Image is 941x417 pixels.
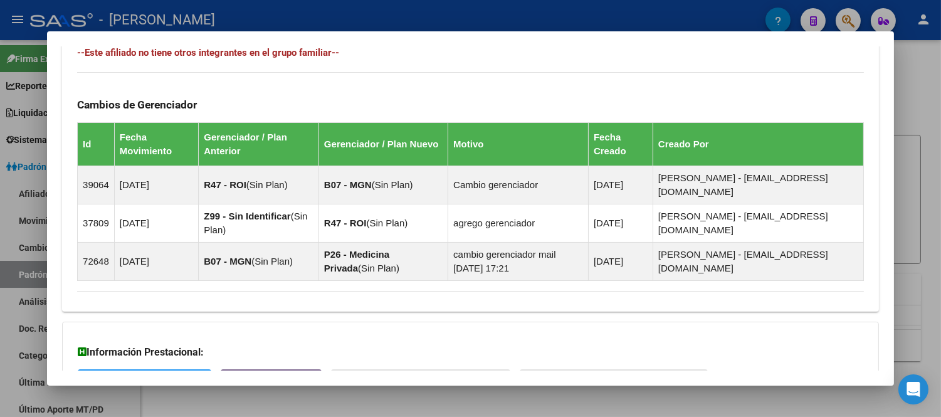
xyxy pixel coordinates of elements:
td: [PERSON_NAME] - [EMAIL_ADDRESS][DOMAIN_NAME] [653,204,863,243]
td: [DATE] [114,166,199,204]
td: cambio gerenciador mail [DATE] 17:21 [448,243,589,281]
th: Gerenciador / Plan Nuevo [318,123,448,166]
span: Sin Plan [255,256,290,267]
td: Cambio gerenciador [448,166,589,204]
h3: Información Prestacional: [78,345,863,360]
button: Trazabilidad [221,369,322,393]
div: Open Intercom Messenger [898,374,928,404]
strong: B07 - MGN [324,179,372,190]
td: [PERSON_NAME] - [EMAIL_ADDRESS][DOMAIN_NAME] [653,243,863,281]
th: Fecha Movimiento [114,123,199,166]
th: Creado Por [653,123,863,166]
td: 37809 [78,204,115,243]
td: ( ) [199,243,319,281]
button: SUR / SURGE / INTEGR. [78,369,211,393]
h4: --Este afiliado no tiene otros integrantes en el grupo familiar-- [77,46,864,60]
td: [DATE] [114,243,199,281]
strong: Z99 - Sin Identificar [204,211,290,221]
td: [DATE] [588,166,653,204]
th: Motivo [448,123,589,166]
strong: R47 - ROI [324,218,367,228]
span: Sin Plan [361,263,396,273]
td: ( ) [318,166,448,204]
span: Sin Plan [369,218,404,228]
td: [DATE] [114,204,199,243]
td: [DATE] [588,204,653,243]
td: [DATE] [588,243,653,281]
th: Id [78,123,115,166]
button: Sin Certificado Discapacidad [331,369,510,393]
h3: Cambios de Gerenciador [77,98,864,112]
td: [PERSON_NAME] - [EMAIL_ADDRESS][DOMAIN_NAME] [653,166,863,204]
span: Sin Plan [250,179,285,190]
strong: B07 - MGN [204,256,251,267]
td: 72648 [78,243,115,281]
td: ( ) [199,166,319,204]
th: Fecha Creado [588,123,653,166]
th: Gerenciador / Plan Anterior [199,123,319,166]
strong: P26 - Medicina Privada [324,249,389,273]
td: ( ) [318,243,448,281]
td: agrego gerenciador [448,204,589,243]
td: ( ) [199,204,319,243]
td: 39064 [78,166,115,204]
strong: R47 - ROI [204,179,246,190]
button: Not. Internacion / Censo Hosp. [520,369,708,393]
td: ( ) [318,204,448,243]
span: Sin Plan [375,179,410,190]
